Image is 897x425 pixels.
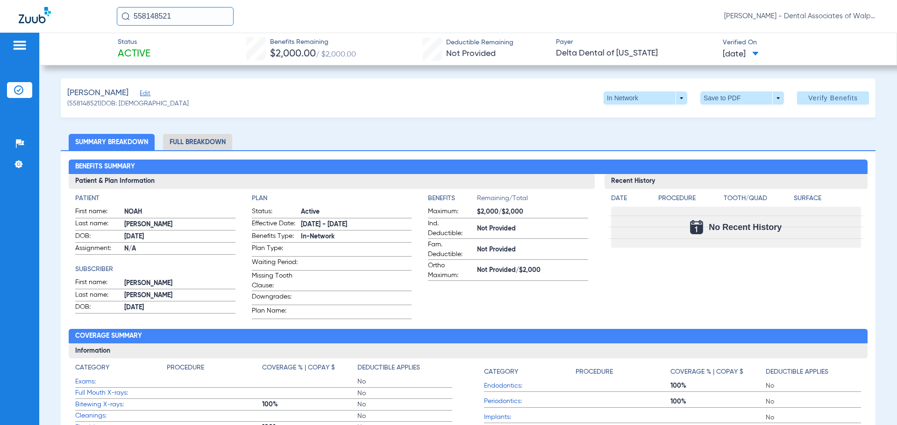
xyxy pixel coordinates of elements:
h4: Deductible Applies [357,363,420,373]
h2: Coverage Summary [69,329,867,344]
iframe: Chat Widget [850,380,897,425]
span: Last name: [75,290,121,301]
span: [DATE] - [DATE] [301,220,412,230]
span: [DATE] [124,232,235,242]
h4: Patient [75,194,235,203]
span: 100% [262,400,357,409]
span: Bitewing X-rays: [75,400,167,410]
span: Waiting Period: [252,258,298,270]
h3: Information [69,343,867,358]
span: No [357,377,453,386]
img: Search Icon [121,12,130,21]
span: Not Provided [446,49,496,58]
span: Full Mouth X-rays: [75,388,167,398]
h4: Subscriber [75,265,235,274]
span: / $2,000.00 [316,51,356,58]
button: Verify Benefits [797,91,869,105]
span: No [766,413,861,422]
span: $2,000.00 [270,49,316,59]
h4: Coverage % | Copay $ [262,363,335,373]
span: No [766,397,861,406]
app-breakdown-title: Date [611,194,650,207]
li: Summary Breakdown [69,134,155,150]
span: Benefits Remaining [270,37,356,47]
h4: Procedure [167,363,204,373]
span: Ortho Maximum: [428,261,474,280]
span: Cleanings: [75,411,167,421]
span: Active [301,207,412,217]
span: Edit [140,90,148,99]
span: Implants: [484,412,576,422]
span: Last name: [75,219,121,230]
app-breakdown-title: Category [484,363,576,380]
h3: Recent History [605,174,868,189]
span: $2,000/$2,000 [477,207,588,217]
span: Downgrades: [252,292,298,305]
span: Maximum: [428,207,474,218]
input: Search for patients [117,7,234,26]
img: Zuub Logo [19,7,51,23]
app-breakdown-title: Procedure [576,363,671,380]
span: Verify Benefits [808,94,858,102]
span: Ind. Deductible: [428,219,474,238]
span: First name: [75,207,121,218]
span: Status: [252,207,298,218]
h4: Date [611,194,650,203]
span: No Recent History [709,223,782,232]
span: [PERSON_NAME] [124,291,235,300]
span: Plan Type: [252,244,298,256]
h4: Procedure [576,367,613,377]
span: [DATE] [723,49,759,60]
span: Deductible Remaining [446,38,513,48]
span: No [357,400,453,409]
app-breakdown-title: Category [75,363,167,376]
span: N/A [124,244,235,254]
h4: Category [75,363,109,373]
span: DOB: [75,231,121,243]
span: Benefits Type: [252,231,298,243]
app-breakdown-title: Tooth/Quad [724,194,790,207]
span: Exams: [75,377,167,387]
span: Endodontics: [484,381,576,391]
app-breakdown-title: Deductible Applies [357,363,453,376]
span: Not Provided [477,224,588,234]
app-breakdown-title: Procedure [658,194,720,207]
h4: Tooth/Quad [724,194,790,203]
img: Calendar [690,220,703,234]
h3: Patient & Plan Information [69,174,594,189]
h4: Benefits [428,194,477,203]
h4: Plan [252,194,412,203]
h4: Procedure [658,194,720,203]
span: No [357,389,453,398]
span: (558148521) DOB: [DEMOGRAPHIC_DATA] [67,99,189,109]
span: First name: [75,278,121,289]
span: Active [118,48,150,61]
h2: Benefits Summary [69,160,867,174]
span: Not Provided/$2,000 [477,265,588,275]
span: No [357,411,453,421]
span: [PERSON_NAME] [124,279,235,288]
app-breakdown-title: Coverage % | Copay $ [262,363,357,376]
span: Status [118,37,150,47]
span: In-Network [301,232,412,242]
span: [PERSON_NAME] [67,87,128,99]
span: Delta Dental of [US_STATE] [556,48,715,59]
span: [PERSON_NAME] [124,220,235,230]
h4: Category [484,367,518,377]
span: [DATE] [124,303,235,313]
span: Not Provided [477,245,588,255]
span: NOAH [124,207,235,217]
span: Verified On [723,38,882,48]
span: Effective Date: [252,219,298,230]
h4: Deductible Applies [766,367,828,377]
app-breakdown-title: Deductible Applies [766,363,861,380]
span: 100% [670,397,766,406]
span: Missing Tooth Clause: [252,271,298,291]
app-breakdown-title: Coverage % | Copay $ [670,363,766,380]
span: No [766,381,861,390]
li: Full Breakdown [163,134,232,150]
app-breakdown-title: Surface [794,194,861,207]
